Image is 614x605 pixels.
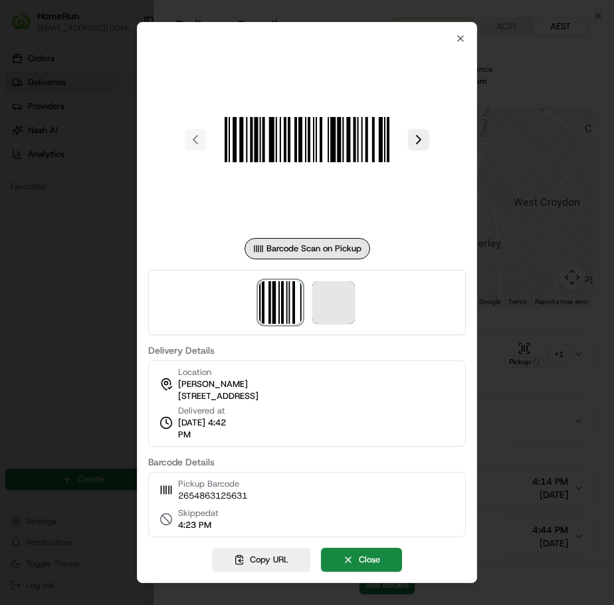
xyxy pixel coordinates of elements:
span: Pickup Barcode [178,478,247,490]
label: Barcode Details [148,457,466,467]
span: 4:23 PM [178,519,219,531]
span: Delivered at [178,405,239,417]
button: Close [321,548,402,572]
img: barcode_scan_on_pickup image [211,44,403,235]
img: barcode_scan_on_pickup image [259,281,302,324]
span: [STREET_ADDRESS] [178,390,258,402]
span: [PERSON_NAME] [178,378,248,390]
label: Delivery Details [148,346,466,355]
span: Location [178,366,211,378]
div: Barcode Scan on Pickup [245,238,370,259]
button: Copy URL [212,548,310,572]
span: Skipped at [178,507,219,519]
span: 2654863125631 [178,490,247,502]
span: [DATE] 4:42 PM [178,417,239,441]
